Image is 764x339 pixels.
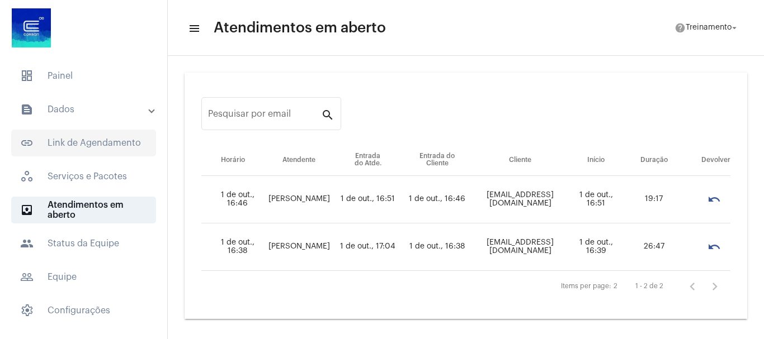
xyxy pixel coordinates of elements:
[11,163,156,190] span: Serviços e Pacotes
[20,103,149,116] mat-panel-title: Dados
[402,145,473,176] th: Entrada do Cliente
[334,176,402,223] td: 1 de out., 16:51
[624,176,685,223] td: 19:17
[402,223,473,271] td: 1 de out., 16:38
[9,6,54,50] img: d4669ae0-8c07-2337-4f67-34b0df7f5ae4.jpeg
[473,176,569,223] td: [EMAIL_ADDRESS][DOMAIN_NAME]
[201,223,265,271] td: 1 de out., 16:38
[20,136,34,150] mat-icon: sidenav icon
[614,283,617,290] div: 2
[208,111,321,121] input: Pesquisar por email
[20,304,34,317] span: sidenav icon
[688,236,730,258] mat-chip-list: selection
[265,223,334,271] td: [PERSON_NAME]
[708,240,721,254] mat-icon: undo
[20,203,34,217] mat-icon: sidenav icon
[20,69,34,83] span: sidenav icon
[20,170,34,183] span: sidenav icon
[265,145,334,176] th: Atendente
[688,188,730,211] mat-chip-list: selection
[704,275,726,298] button: Próxima página
[473,145,569,176] th: Cliente
[334,223,402,271] td: 1 de out., 17:04
[568,223,624,271] td: 1 de out., 16:39
[11,264,156,290] span: Equipe
[675,22,686,34] mat-icon: help
[635,283,663,290] div: 1 - 2 de 2
[214,19,386,37] span: Atendimentos em aberto
[201,176,265,223] td: 1 de out., 16:46
[321,108,334,121] mat-icon: search
[7,96,167,123] mat-expansion-panel-header: sidenav iconDados
[402,176,473,223] td: 1 de out., 16:46
[11,297,156,324] span: Configurações
[568,145,624,176] th: Início
[11,230,156,257] span: Status da Equipe
[561,283,611,290] div: Items per page:
[568,176,624,223] td: 1 de out., 16:51
[729,23,739,33] mat-icon: arrow_drop_down
[334,145,402,176] th: Entrada do Atde.
[20,237,34,250] mat-icon: sidenav icon
[20,270,34,284] mat-icon: sidenav icon
[686,24,732,32] span: Treinamento
[473,223,569,271] td: [EMAIL_ADDRESS][DOMAIN_NAME]
[265,176,334,223] td: [PERSON_NAME]
[624,145,685,176] th: Duração
[11,130,156,156] span: Link de Agendamento
[708,193,721,206] mat-icon: undo
[11,63,156,89] span: Painel
[668,17,746,39] button: Treinamento
[201,145,265,176] th: Horário
[681,275,704,298] button: Página anterior
[20,103,34,116] mat-icon: sidenav icon
[11,197,156,223] span: Atendimentos em aberto
[188,22,199,35] mat-icon: sidenav icon
[685,145,730,176] th: Devolver
[624,223,685,271] td: 26:47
